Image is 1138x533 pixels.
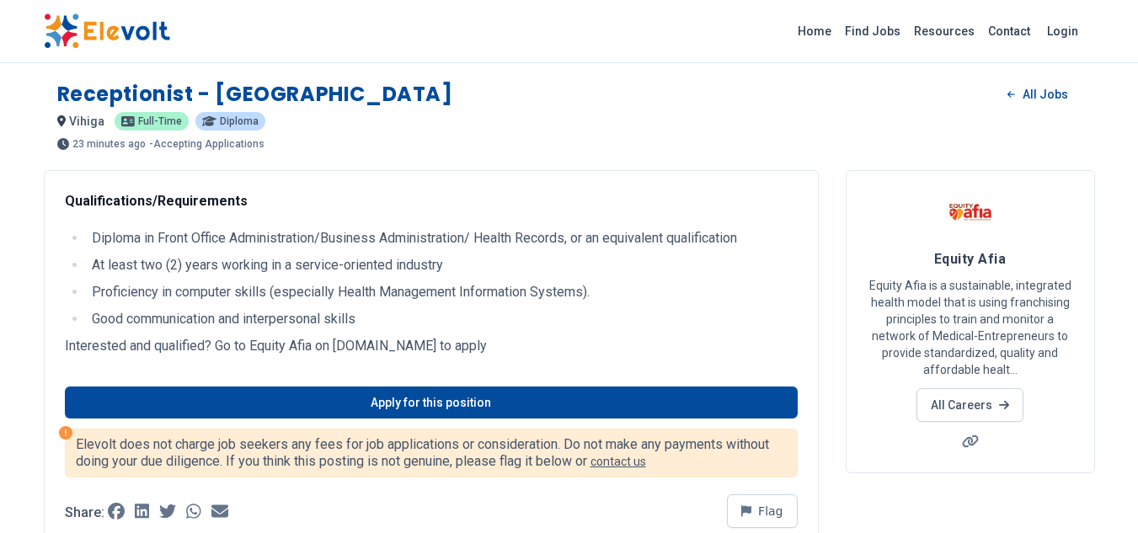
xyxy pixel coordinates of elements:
h1: Receptionist - [GEOGRAPHIC_DATA] [57,81,453,108]
span: 23 minutes ago [72,139,146,149]
a: Contact [981,18,1037,45]
a: Find Jobs [838,18,907,45]
a: Apply for this position [65,386,798,418]
button: Flag [727,494,798,528]
span: Full-time [138,116,182,126]
p: Equity Afia is a sustainable, integrated health model that is using franchising principles to tra... [867,277,1074,378]
a: contact us [590,455,646,468]
img: Equity Afia [949,191,991,233]
a: Resources [907,18,981,45]
p: Elevolt does not charge job seekers any fees for job applications or consideration. Do not make a... [76,436,787,470]
p: Interested and qualified? Go to Equity Afia on [DOMAIN_NAME] to apply [65,336,798,356]
li: Good communication and interpersonal skills [87,309,798,329]
span: Diploma [220,116,259,126]
span: vihiga [69,115,104,128]
span: Equity Afia [934,251,1006,267]
li: At least two (2) years working in a service-oriented industry [87,255,798,275]
p: - Accepting Applications [149,139,264,149]
a: Home [791,18,838,45]
li: Proficiency in computer skills (especially Health Management Information Systems). [87,282,798,302]
a: Login [1037,14,1088,48]
p: Share: [65,506,104,520]
img: Elevolt [44,13,170,49]
li: Diploma in Front Office Administration/Business Administration/ Health Records, or an equivalent ... [87,228,798,248]
a: All Careers [916,388,1023,422]
a: All Jobs [994,82,1081,107]
strong: Qualifications/Requirements [65,193,248,209]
